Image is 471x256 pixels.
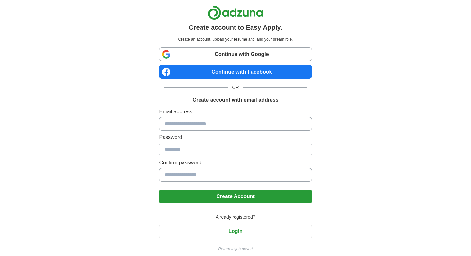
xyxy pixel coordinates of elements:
[159,133,312,141] label: Password
[159,246,312,252] a: Return to job advert
[159,47,312,61] a: Continue with Google
[208,5,263,20] img: Adzuna logo
[159,65,312,79] a: Continue with Facebook
[228,84,243,91] span: OR
[159,108,312,116] label: Email address
[189,23,282,32] h1: Create account to Easy Apply.
[159,159,312,167] label: Confirm password
[159,229,312,234] a: Login
[160,36,310,42] p: Create an account, upload your resume and land your dream role.
[159,190,312,203] button: Create Account
[159,225,312,238] button: Login
[192,96,278,104] h1: Create account with email address
[212,214,259,221] span: Already registered?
